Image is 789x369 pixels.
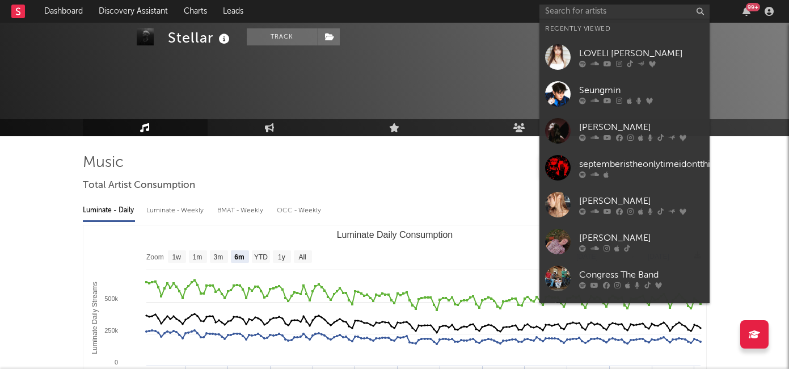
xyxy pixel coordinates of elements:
div: Congress The Band [579,268,704,282]
a: Seungmin [539,76,710,112]
div: 99 + [746,3,760,11]
div: [PERSON_NAME] [579,194,704,208]
a: septemberistheonlytimeidontthinkofyou [539,149,710,186]
span: Total Artist Consumption [83,179,195,192]
input: Search for artists [539,5,710,19]
text: 0 [114,359,117,366]
div: Luminate - Daily [83,201,135,220]
text: 1m [192,253,202,261]
text: 1w [172,253,181,261]
div: BMAT - Weekly [217,201,265,220]
a: [PERSON_NAME] [539,112,710,149]
text: 500k [104,295,118,302]
div: [PERSON_NAME] [579,120,704,134]
div: Recently Viewed [545,22,704,36]
div: Seungmin [579,83,704,97]
div: [PERSON_NAME] [579,231,704,245]
div: OCC - Weekly [277,201,322,220]
button: Track [247,28,318,45]
button: 99+ [742,7,750,16]
div: Luminate - Weekly [146,201,206,220]
a: LOVELI [PERSON_NAME] [539,39,710,76]
text: Luminate Daily Streams [90,282,98,354]
text: 3m [213,253,223,261]
a: [PERSON_NAME] [539,297,710,334]
a: Congress The Band [539,260,710,297]
text: All [298,253,306,261]
text: 1y [278,253,285,261]
text: Luminate Daily Consumption [336,230,453,240]
text: Zoom [146,253,164,261]
a: [PERSON_NAME] [539,186,710,223]
text: 6m [234,253,244,261]
div: septemberistheonlytimeidontthinkofyou [579,157,744,171]
a: [PERSON_NAME] [539,223,710,260]
text: YTD [254,253,267,261]
div: LOVELI [PERSON_NAME] [579,47,704,60]
text: 250k [104,327,118,334]
div: Stellar [168,28,233,47]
